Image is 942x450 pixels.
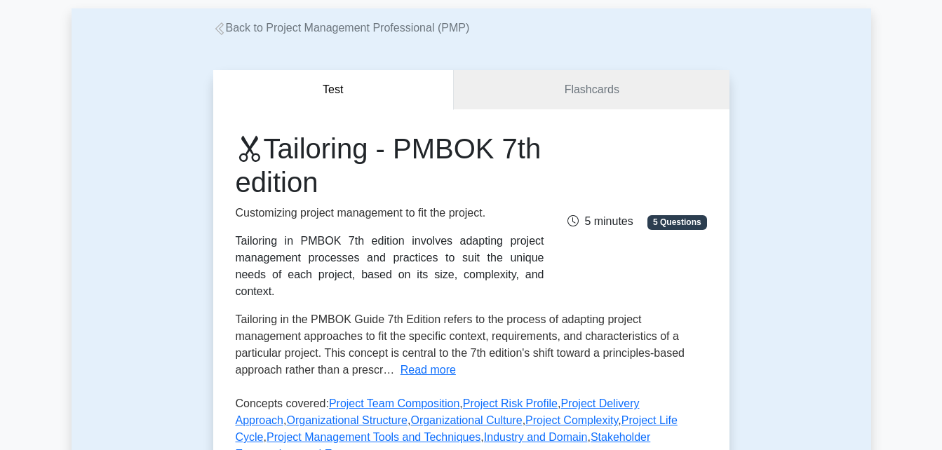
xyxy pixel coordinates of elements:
[329,397,459,409] a: Project Team Composition
[236,205,544,221] p: Customizing project management to fit the project.
[236,132,544,199] h1: Tailoring - PMBOK 7th edition
[286,414,408,426] a: Organizational Structure
[463,397,558,409] a: Project Risk Profile
[213,70,455,110] button: Test
[213,22,470,34] a: Back to Project Management Professional (PMP)
[401,362,456,379] button: Read more
[236,233,544,300] div: Tailoring in PMBOK 7th edition involves adapting project management processes and practices to su...
[454,70,729,110] a: Flashcards
[236,414,678,443] a: Project Life Cycle
[567,215,633,227] span: 5 minutes
[525,414,618,426] a: Project Complexity
[236,313,685,376] span: Tailoring in the PMBOK Guide 7th Edition refers to the process of adapting project management app...
[647,215,706,229] span: 5 Questions
[410,414,522,426] a: Organizational Culture
[484,431,588,443] a: Industry and Domain
[267,431,480,443] a: Project Management Tools and Techniques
